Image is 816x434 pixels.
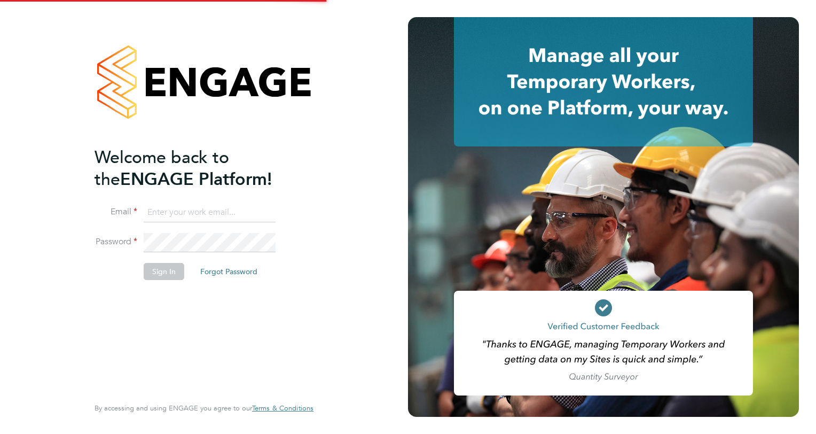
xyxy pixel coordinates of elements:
[95,404,313,413] span: By accessing and using ENGAGE you agree to our
[95,147,229,190] span: Welcome back to the
[95,146,303,190] h2: ENGAGE Platform!
[144,203,276,222] input: Enter your work email...
[95,206,137,218] label: Email
[95,236,137,247] label: Password
[144,263,184,280] button: Sign In
[252,404,313,413] span: Terms & Conditions
[252,404,313,413] a: Terms & Conditions
[192,263,266,280] button: Forgot Password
